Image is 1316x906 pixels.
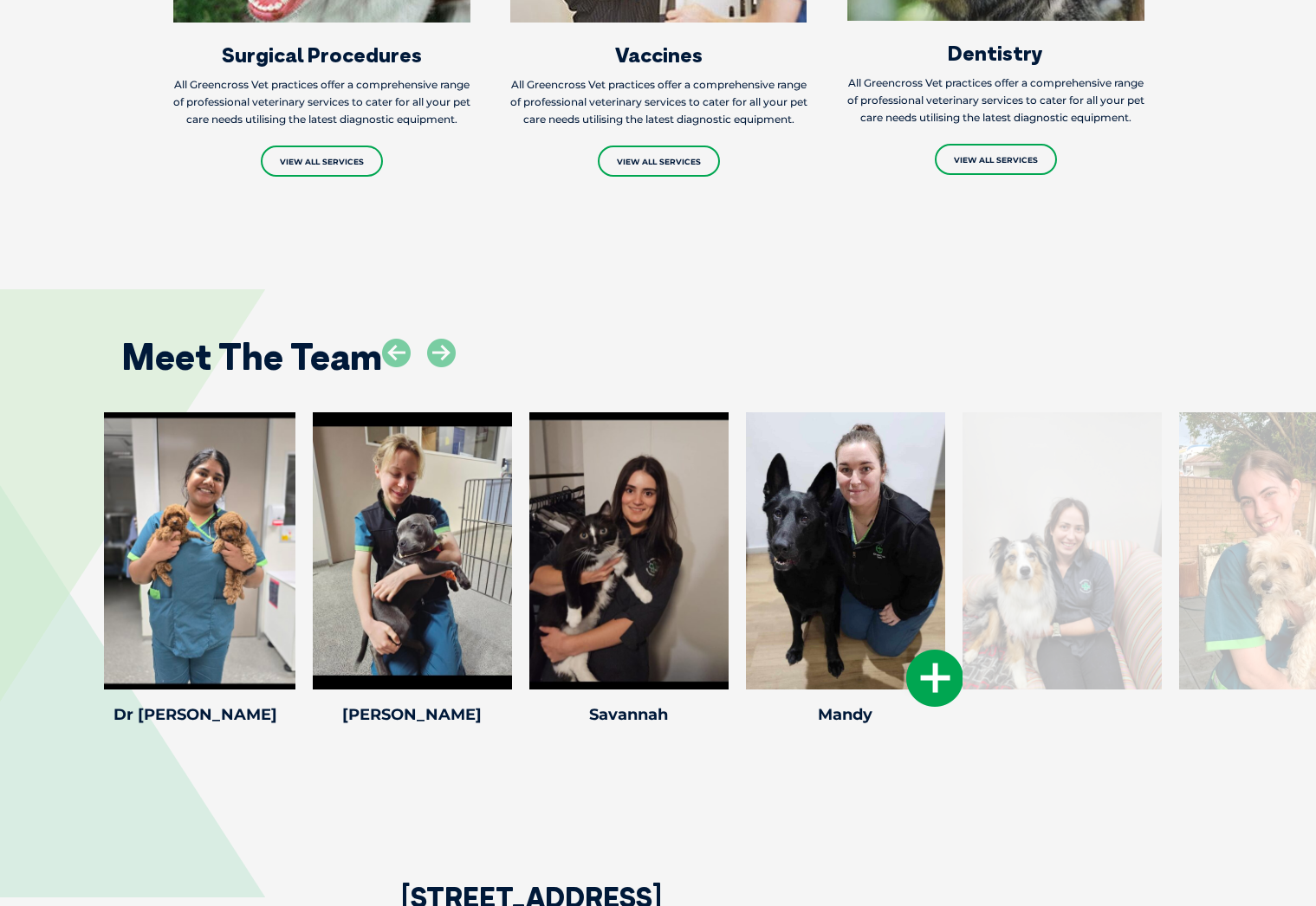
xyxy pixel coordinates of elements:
a: View All Services [935,144,1057,175]
p: All Greencross Vet practices offer a comprehensive range of professional veterinary services to c... [510,76,807,128]
h4: [PERSON_NAME] [313,707,512,722]
a: View All Services [261,146,383,177]
p: All Greencross Vet practices offer a comprehensive range of professional veterinary services to c... [847,74,1144,126]
h3: Surgical Procedures [173,44,470,65]
h4: Mandy [746,707,945,722]
h4: Savannah [529,707,729,722]
button: Search [1282,79,1300,96]
p: All Greencross Vet practices offer a comprehensive range of professional veterinary services to c... [173,76,470,128]
h2: Meet The Team [121,339,382,375]
h3: Dentistry [847,42,1144,63]
h3: Vaccines [510,44,807,65]
a: View All Services [598,146,720,177]
h4: Dr [PERSON_NAME] [96,707,295,722]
